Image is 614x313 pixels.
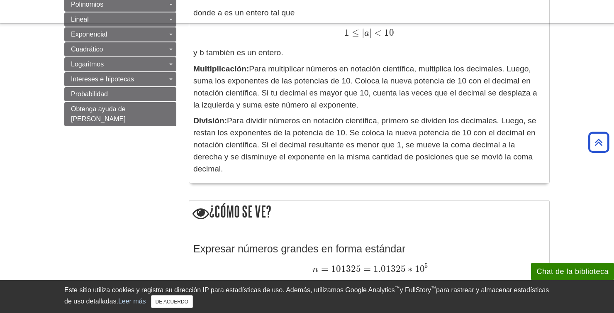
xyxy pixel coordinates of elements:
font: DE ACUERDO [156,299,188,305]
a: Leer más [118,298,146,305]
font: Intereses e hipotecas [71,76,134,83]
font: Este sitio utiliza cookies y registra su dirección IP para estadísticas de uso. Además, utilizamo... [64,286,395,293]
font: Expresar números grandes en forma estándar [193,243,405,254]
font: para rastrear y almacenar estadísticas de uso detalladas. [64,286,549,305]
font: Obtenga ayuda de [PERSON_NAME] [71,105,126,122]
font: ™ [431,285,436,291]
font: 1 [344,27,349,38]
button: Cerca [151,295,193,308]
font: y b también es un entero. [193,48,283,57]
font: Exponencial [71,31,107,38]
font: ≤ [352,27,359,38]
font: Chat de la biblioteca [536,267,609,276]
font: 1.01325 [373,263,406,274]
font: = [321,263,329,274]
font: ∗ [408,263,413,274]
font: = [363,263,371,274]
a: Probabilidad [64,87,176,101]
a: Volver arriba [585,137,612,148]
font: Para multiplicar números en notación científica, multiplica los decimales. Luego, suma los expone... [193,64,537,109]
font: Logaritmos [71,61,104,68]
a: Obtenga ayuda de [PERSON_NAME] [64,102,176,126]
font: < [374,27,382,38]
font: ¿Cómo se ve? [209,203,271,220]
font: n [312,265,318,274]
font: y FullStory [400,286,431,293]
a: Intereses e hipotecas [64,72,176,86]
font: 101325 [331,263,361,274]
font: División: [193,116,227,125]
font: 10 [415,263,425,274]
a: Logaritmos [64,57,176,71]
font: Para dividir números en notación científica, primero se dividen los decimales. Luego, se restan l... [193,116,536,173]
font: | [369,27,372,38]
a: Cuadrático [64,42,176,56]
font: 5 [424,262,428,269]
font: Cuadrático [71,46,103,53]
font: | [362,27,364,38]
font: a [364,29,369,38]
font: Probabilidad [71,90,108,98]
font: ™ [395,285,400,291]
font: Multiplicación: [193,64,249,73]
font: 10 [384,27,394,38]
button: Chat de la biblioteca [531,263,614,280]
a: Exponencial [64,27,176,42]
